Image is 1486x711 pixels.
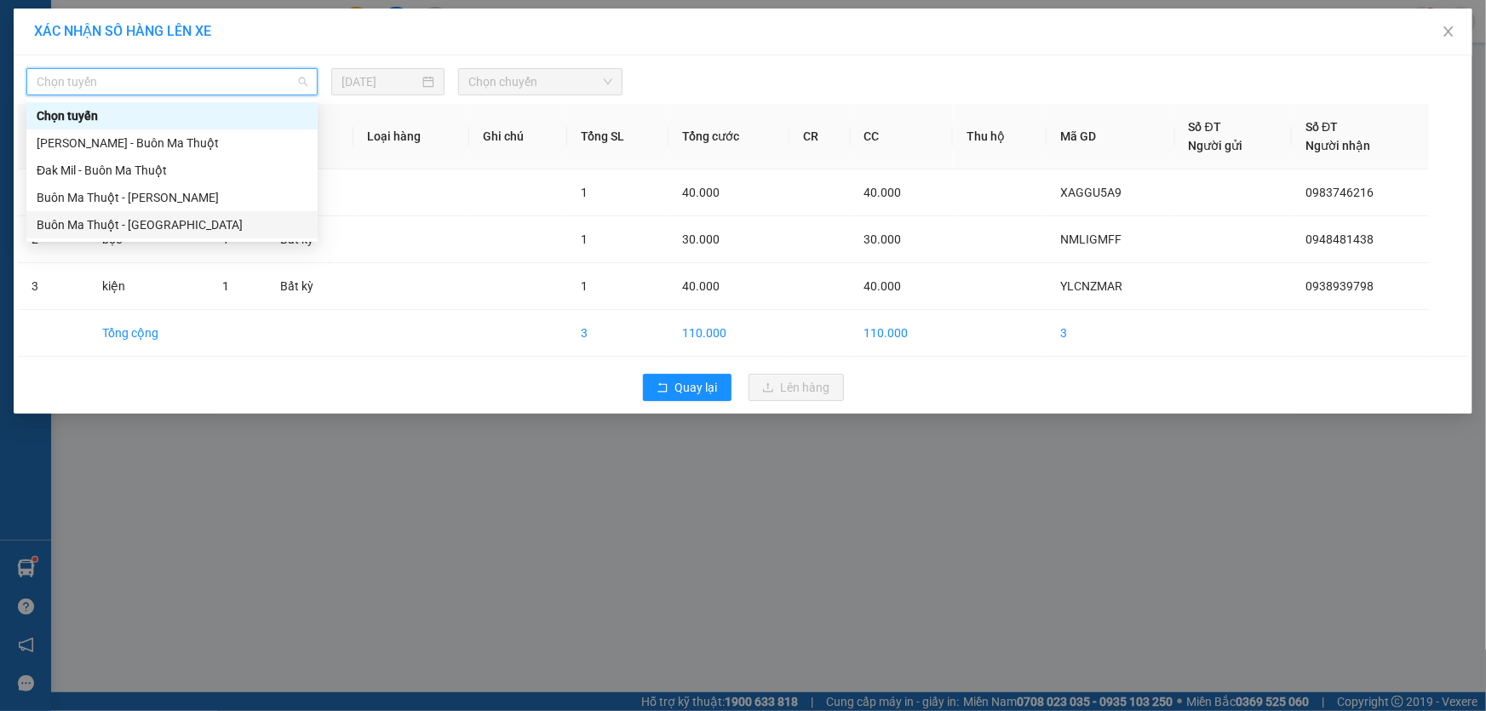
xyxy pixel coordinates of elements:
[18,263,89,310] td: 3
[567,104,668,169] th: Tổng SL
[26,211,318,238] div: Buôn Ma Thuột - Gia Nghĩa
[682,186,720,199] span: 40.000
[851,104,953,169] th: CC
[26,184,318,211] div: Buôn Ma Thuột - Đak Mil
[26,129,318,157] div: Gia Nghĩa - Buôn Ma Thuột
[1305,186,1374,199] span: 0983746216
[1425,9,1472,56] button: Close
[1305,139,1370,152] span: Người nhận
[37,134,307,152] div: [PERSON_NAME] - Buôn Ma Thuột
[1060,232,1122,246] span: NMLIGMFF
[469,104,567,169] th: Ghi chú
[1305,232,1374,246] span: 0948481438
[682,232,720,246] span: 30.000
[643,374,732,401] button: rollbackQuay lại
[18,104,89,169] th: STT
[468,69,612,95] span: Chọn chuyến
[657,381,668,395] span: rollback
[1060,279,1122,293] span: YLCNZMAR
[18,216,89,263] td: 2
[1305,279,1374,293] span: 0938939798
[37,188,307,207] div: Buôn Ma Thuột - [PERSON_NAME]
[668,104,789,169] th: Tổng cước
[267,263,353,310] td: Bất kỳ
[1189,120,1221,134] span: Số ĐT
[1047,310,1175,357] td: 3
[37,161,307,180] div: Đak Mil - Buôn Ma Thuột
[34,23,211,39] span: XÁC NHẬN SỐ HÀNG LÊN XE
[864,232,902,246] span: 30.000
[37,106,307,125] div: Chọn tuyến
[851,310,953,357] td: 110.000
[864,186,902,199] span: 40.000
[37,69,307,95] span: Chọn tuyến
[789,104,851,169] th: CR
[1189,139,1243,152] span: Người gửi
[953,104,1047,169] th: Thu hộ
[1305,120,1338,134] span: Số ĐT
[222,279,229,293] span: 1
[581,279,588,293] span: 1
[26,102,318,129] div: Chọn tuyến
[682,279,720,293] span: 40.000
[581,186,588,199] span: 1
[581,232,588,246] span: 1
[89,263,208,310] td: kiện
[668,310,789,357] td: 110.000
[567,310,668,357] td: 3
[341,72,419,91] input: 13/08/2025
[18,169,89,216] td: 1
[89,310,208,357] td: Tổng cộng
[1060,186,1122,199] span: XAGGU5A9
[675,378,718,397] span: Quay lại
[37,215,307,234] div: Buôn Ma Thuột - [GEOGRAPHIC_DATA]
[749,374,844,401] button: uploadLên hàng
[864,279,902,293] span: 40.000
[353,104,469,169] th: Loại hàng
[26,157,318,184] div: Đak Mil - Buôn Ma Thuột
[1442,25,1455,38] span: close
[1047,104,1175,169] th: Mã GD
